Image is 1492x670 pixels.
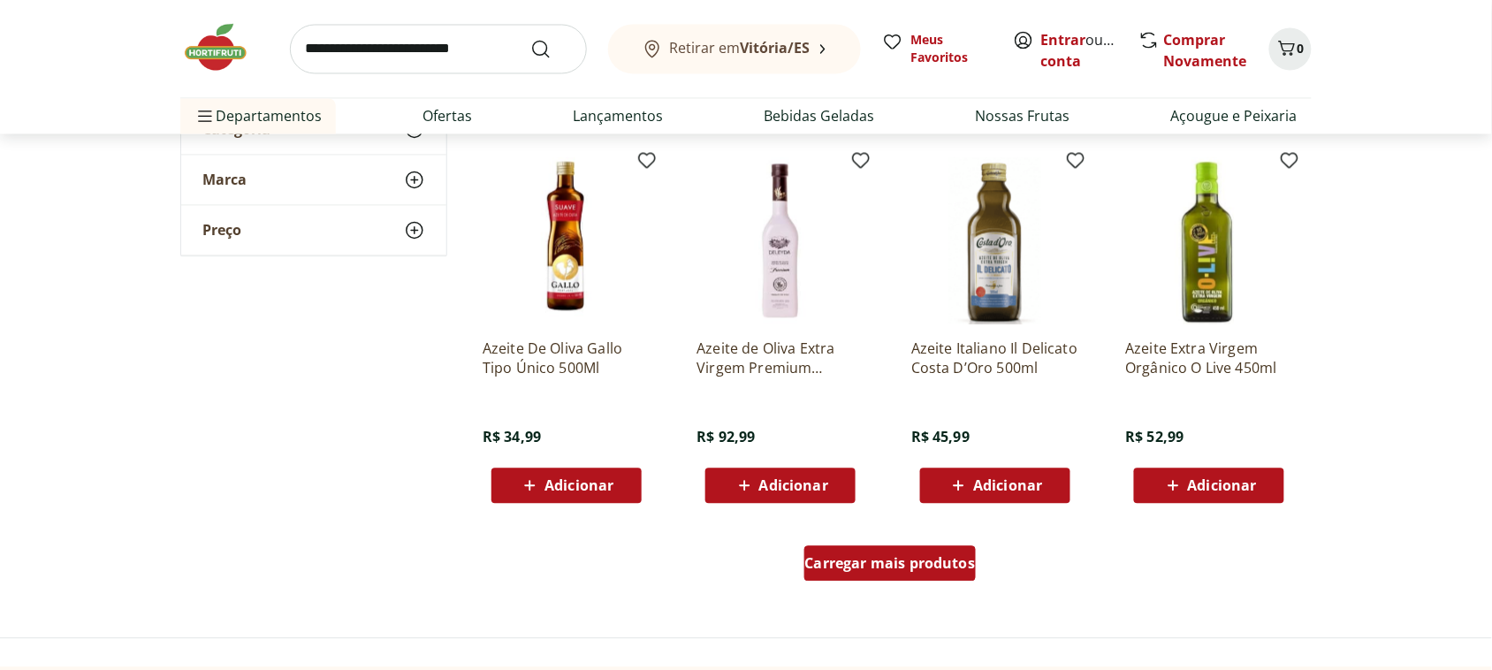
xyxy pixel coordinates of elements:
span: Adicionar [973,479,1042,493]
a: Azeite Extra Virgem Orgânico O Live 450ml [1125,339,1293,378]
a: Carregar mais produtos [804,546,977,589]
span: Adicionar [544,479,613,493]
a: Lançamentos [573,106,663,127]
span: R$ 52,99 [1125,428,1184,447]
a: Azeite Italiano Il Delicato Costa D’Oro 500ml [911,339,1079,378]
a: Azeite de Oliva Extra Virgem Premium Deleyda 500ml [697,339,864,378]
button: Adicionar [705,468,856,504]
span: ou [1041,30,1120,72]
img: Azeite de Oliva Extra Virgem Premium Deleyda 500ml [697,157,864,325]
span: Meus Favoritos [910,32,992,67]
b: Vitória/ES [741,39,811,58]
span: Preço [202,221,241,239]
span: Departamentos [194,95,322,138]
img: Azeite Italiano Il Delicato Costa D’Oro 500ml [911,157,1079,325]
span: Marca [202,171,247,188]
span: Retirar em [670,41,811,57]
button: Preço [181,205,446,255]
button: Submit Search [530,39,573,60]
img: Azeite Extra Virgem Orgânico O Live 450ml [1125,157,1293,325]
button: Adicionar [920,468,1070,504]
a: Meus Favoritos [882,32,992,67]
button: Carrinho [1269,28,1312,71]
span: R$ 34,99 [483,428,541,447]
a: Azeite De Oliva Gallo Tipo Único 500Ml [483,339,651,378]
a: Ofertas [422,106,472,127]
a: Açougue e Peixaria [1171,106,1298,127]
button: Marca [181,155,446,204]
span: 0 [1298,41,1305,57]
span: R$ 92,99 [697,428,755,447]
a: Criar conta [1041,31,1138,72]
input: search [290,25,587,74]
img: Azeite De Oliva Gallo Tipo Único 500Ml [483,157,651,325]
a: Bebidas Geladas [765,106,875,127]
span: Carregar mais produtos [805,557,976,571]
button: Retirar emVitória/ES [608,25,861,74]
button: Adicionar [1134,468,1284,504]
span: R$ 45,99 [911,428,970,447]
img: Hortifruti [180,21,269,74]
span: Adicionar [1188,479,1257,493]
button: Menu [194,95,216,138]
a: Entrar [1041,31,1086,50]
a: Comprar Novamente [1164,31,1247,72]
a: Nossas Frutas [976,106,1070,127]
button: Adicionar [491,468,642,504]
span: Adicionar [759,479,828,493]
